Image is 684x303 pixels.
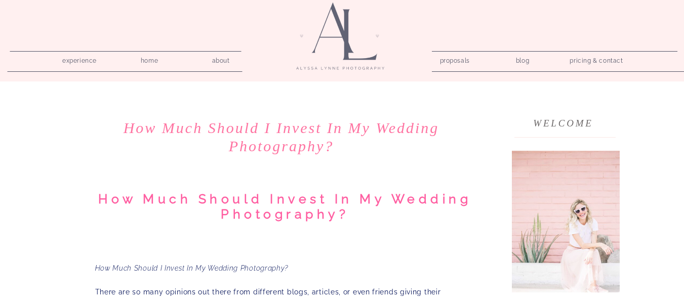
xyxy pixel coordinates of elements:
[92,119,471,155] h1: How Much Should I Invest In My Wedding Photography?
[566,54,627,68] a: pricing & contact
[532,115,595,125] h3: welcome
[95,264,289,272] em: How Much Should I Invest In My Wedding Photography?
[508,54,537,64] a: blog
[440,54,469,64] a: proposals
[98,191,471,222] span: How Much Should Invest In My Wedding Photography?
[135,54,164,64] a: home
[207,54,235,64] a: about
[56,54,104,64] a: experience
